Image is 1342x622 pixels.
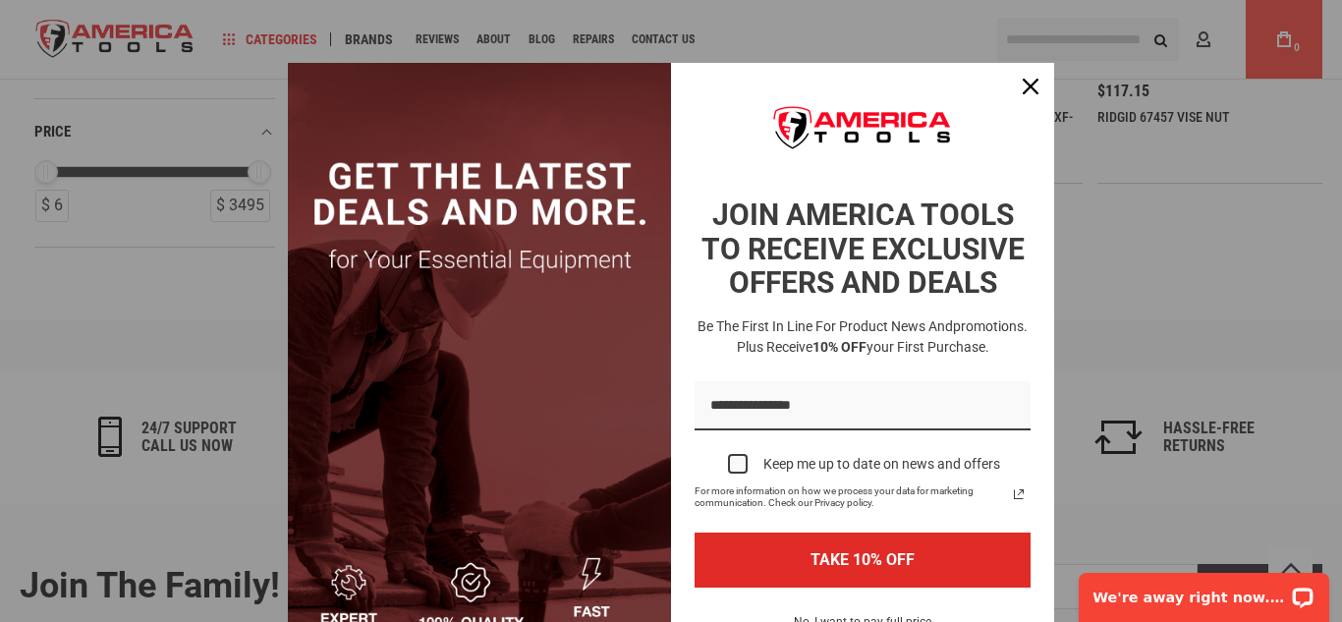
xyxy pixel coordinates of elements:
[812,339,867,355] strong: 10% OFF
[695,533,1031,587] button: TAKE 10% OFF
[695,381,1031,431] input: Email field
[1023,79,1038,94] svg: close icon
[701,198,1025,300] strong: JOIN AMERICA TOOLS TO RECEIVE EXCLUSIVE OFFERS AND DEALS
[691,316,1034,358] h3: Be the first in line for product news and
[1007,482,1031,506] svg: link icon
[763,456,1000,473] div: Keep me up to date on news and offers
[1007,63,1054,110] button: Close
[1066,560,1342,622] iframe: LiveChat chat widget
[1007,482,1031,506] a: Read our Privacy Policy
[695,485,1007,509] span: For more information on how we process your data for marketing communication. Check our Privacy p...
[737,318,1029,355] span: promotions. Plus receive your first purchase.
